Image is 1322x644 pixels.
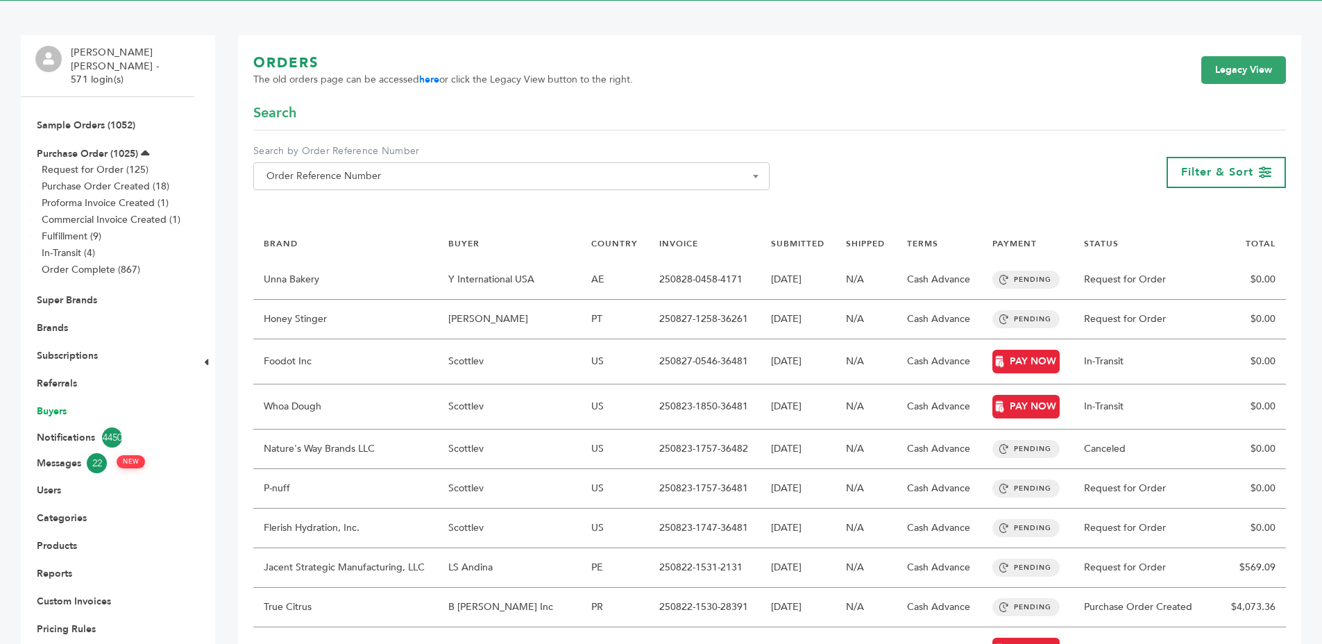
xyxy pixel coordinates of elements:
[438,339,580,384] td: Scottlev
[1074,548,1214,588] td: Request for Order
[253,53,633,73] h1: ORDERS
[992,480,1060,498] span: PENDING
[37,539,77,552] a: Products
[253,430,438,469] td: Nature's Way Brands LLC
[761,430,836,469] td: [DATE]
[836,588,896,627] td: N/A
[581,300,650,339] td: PT
[261,167,762,186] span: Order Reference Number
[42,213,180,226] a: Commercial Invoice Created (1)
[1074,430,1214,469] td: Canceled
[761,509,836,548] td: [DATE]
[649,430,761,469] td: 250823-1757-36482
[836,430,896,469] td: N/A
[37,511,87,525] a: Categories
[761,339,836,384] td: [DATE]
[591,238,638,249] a: COUNTRY
[992,310,1060,328] span: PENDING
[419,73,439,86] a: here
[649,384,761,430] td: 250823-1850-36481
[37,349,98,362] a: Subscriptions
[37,595,111,608] a: Custom Invoices
[438,469,580,509] td: Scottlev
[836,260,896,300] td: N/A
[253,509,438,548] td: Flerish Hydration, Inc.
[1214,588,1286,627] td: $4,073.36
[1084,238,1119,249] a: STATUS
[1214,339,1286,384] td: $0.00
[897,509,982,548] td: Cash Advance
[649,260,761,300] td: 250828-0458-4171
[649,588,761,627] td: 250822-1530-28391
[438,548,580,588] td: LS Andina
[438,384,580,430] td: Scottlev
[649,548,761,588] td: 250822-1531-2131
[37,321,68,334] a: Brands
[897,300,982,339] td: Cash Advance
[1074,260,1214,300] td: Request for Order
[1246,238,1276,249] a: TOTAL
[581,469,650,509] td: US
[897,384,982,430] td: Cash Advance
[438,509,580,548] td: Scottlev
[253,73,633,87] span: The old orders page can be accessed or click the Legacy View button to the right.
[581,430,650,469] td: US
[581,384,650,430] td: US
[1201,56,1286,84] a: Legacy View
[438,430,580,469] td: Scottlev
[771,238,824,249] a: SUBMITTED
[1214,548,1286,588] td: $569.09
[581,260,650,300] td: AE
[836,509,896,548] td: N/A
[649,469,761,509] td: 250823-1757-36481
[897,339,982,384] td: Cash Advance
[897,588,982,627] td: Cash Advance
[1214,469,1286,509] td: $0.00
[253,384,438,430] td: Whoa Dough
[1214,509,1286,548] td: $0.00
[37,567,72,580] a: Reports
[264,238,298,249] a: BRAND
[1074,469,1214,509] td: Request for Order
[438,300,580,339] td: [PERSON_NAME]
[42,196,169,210] a: Proforma Invoice Created (1)
[897,260,982,300] td: Cash Advance
[37,119,135,132] a: Sample Orders (1052)
[253,162,770,190] span: Order Reference Number
[37,622,96,636] a: Pricing Rules
[761,260,836,300] td: [DATE]
[42,163,149,176] a: Request for Order (125)
[1074,509,1214,548] td: Request for Order
[992,598,1060,616] span: PENDING
[761,588,836,627] td: [DATE]
[846,238,885,249] a: SHIPPED
[253,548,438,588] td: Jacent Strategic Manufacturing, LLC
[836,469,896,509] td: N/A
[37,427,178,448] a: Notifications4450
[897,548,982,588] td: Cash Advance
[1074,300,1214,339] td: Request for Order
[992,395,1060,418] a: PAY NOW
[253,300,438,339] td: Honey Stinger
[761,469,836,509] td: [DATE]
[1181,164,1253,180] span: Filter & Sort
[992,440,1060,458] span: PENDING
[448,238,480,249] a: BUYER
[581,339,650,384] td: US
[1214,300,1286,339] td: $0.00
[42,230,101,243] a: Fulfillment (9)
[836,384,896,430] td: N/A
[897,430,982,469] td: Cash Advance
[761,384,836,430] td: [DATE]
[1074,588,1214,627] td: Purchase Order Created
[836,339,896,384] td: N/A
[1214,430,1286,469] td: $0.00
[649,300,761,339] td: 250827-1258-36261
[1214,260,1286,300] td: $0.00
[253,260,438,300] td: Unna Bakery
[37,484,61,497] a: Users
[649,509,761,548] td: 250823-1747-36481
[581,548,650,588] td: PE
[253,469,438,509] td: P-nuff
[581,509,650,548] td: US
